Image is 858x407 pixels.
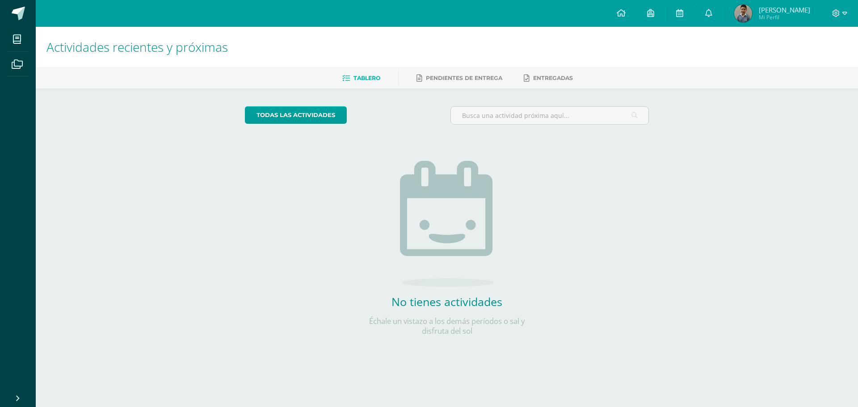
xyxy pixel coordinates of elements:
a: todas las Actividades [245,106,347,124]
a: Pendientes de entrega [416,71,502,85]
span: [PERSON_NAME] [759,5,810,14]
p: Échale un vistazo a los demás períodos o sal y disfruta del sol [357,316,536,336]
img: no_activities.png [400,161,494,287]
span: Actividades recientes y próximas [46,38,228,55]
span: Entregadas [533,75,573,81]
span: Mi Perfil [759,13,810,21]
span: Tablero [353,75,380,81]
h2: No tienes actividades [357,294,536,309]
img: 6a29469838e8344275ebbde8307ef8c6.png [734,4,752,22]
span: Pendientes de entrega [426,75,502,81]
a: Entregadas [524,71,573,85]
a: Tablero [342,71,380,85]
input: Busca una actividad próxima aquí... [451,107,649,124]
